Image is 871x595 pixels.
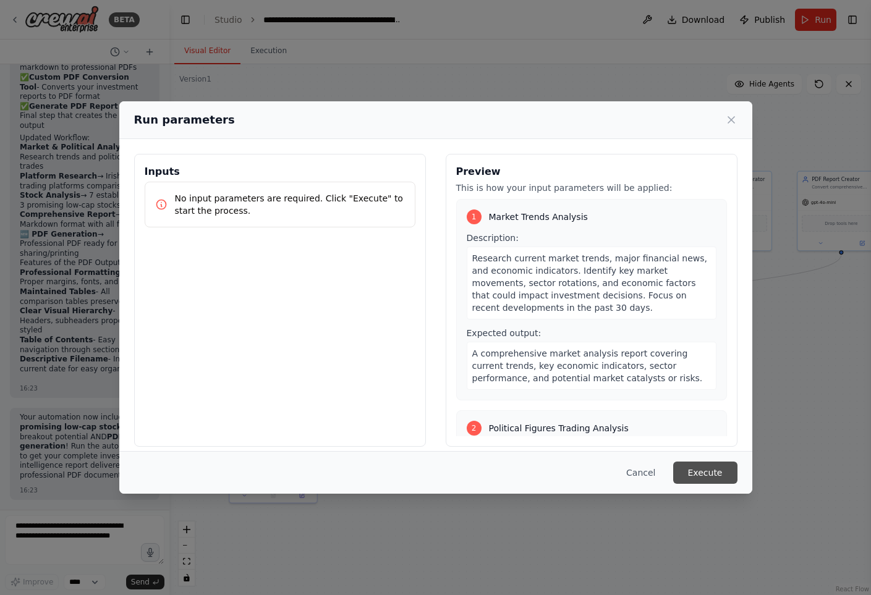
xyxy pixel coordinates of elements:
[456,164,727,179] h3: Preview
[489,211,588,223] span: Market Trends Analysis
[472,253,707,313] span: Research current market trends, major financial news, and economic indicators. Identify key marke...
[467,421,482,436] div: 2
[145,164,415,179] h3: Inputs
[467,209,482,224] div: 1
[467,328,542,338] span: Expected output:
[175,192,405,217] p: No input parameters are required. Click "Execute" to start the process.
[456,182,727,194] p: This is how your input parameters will be applied:
[472,348,703,383] span: A comprehensive market analysis report covering current trends, key economic indicators, sector p...
[616,462,665,484] button: Cancel
[467,233,519,243] span: Description:
[673,462,737,484] button: Execute
[489,422,629,434] span: Political Figures Trading Analysis
[134,111,235,129] h2: Run parameters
